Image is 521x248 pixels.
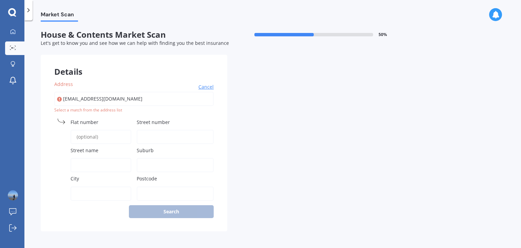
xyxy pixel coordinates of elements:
span: Street name [71,147,98,154]
span: City [71,176,79,182]
div: Select a match from the address list [54,107,214,113]
input: (optional) [71,130,131,144]
span: 50 % [379,32,387,37]
span: Postcode [137,176,157,182]
img: ACg8ocIW9gz3Qr_8cC4y7XJyFUJjfQNnLL95Y4aFz_0USLuvFjB1I4K_=s96-c [8,190,18,200]
input: Enter address [54,92,214,106]
div: Details [41,55,227,75]
span: Suburb [137,147,154,154]
span: Let's get to know you and see how we can help with finding you the best insurance [41,40,229,46]
span: Flat number [71,119,98,125]
span: House & Contents Market Scan [41,30,227,40]
span: Cancel [198,84,214,90]
span: Market Scan [41,11,78,20]
span: Street number [137,119,170,125]
span: Address [54,81,73,87]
